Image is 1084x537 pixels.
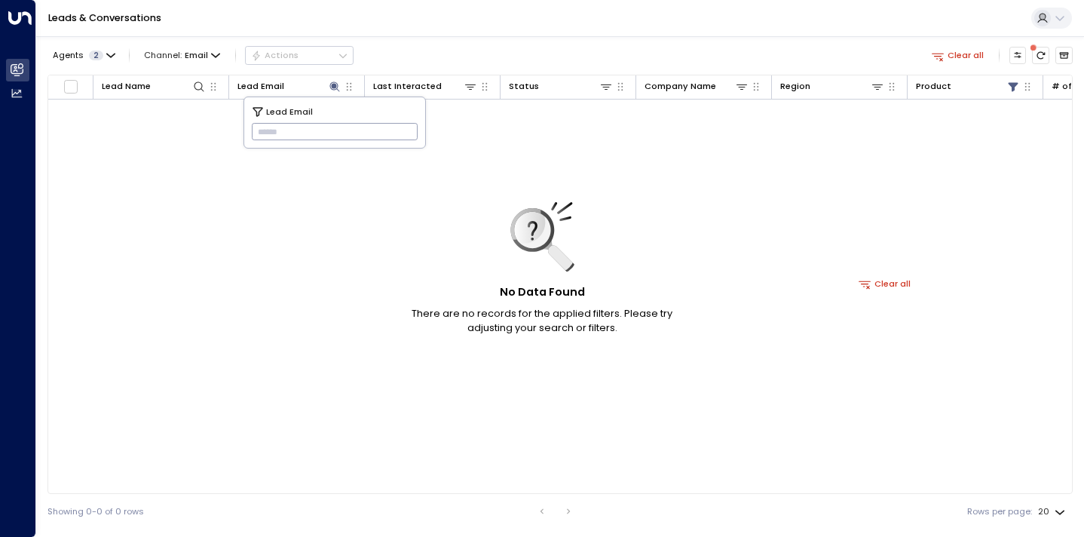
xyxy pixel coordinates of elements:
[139,47,225,63] button: Channel:Email
[391,306,693,335] p: There are no records for the applied filters. Please try adjusting your search or filters.
[967,505,1032,518] label: Rows per page:
[1055,47,1073,64] button: Archived Leads
[373,79,442,94] div: Last Interacted
[48,11,161,24] a: Leads & Conversations
[237,79,284,94] div: Lead Email
[47,505,144,518] div: Showing 0-0 of 0 rows
[1038,502,1068,521] div: 20
[1032,47,1049,64] span: There are new threads available. Refresh the grid to view the latest updates.
[373,79,477,94] div: Last Interacted
[102,79,151,94] div: Lead Name
[245,46,354,64] div: Button group with a nested menu
[926,47,989,63] button: Clear all
[1009,47,1027,64] button: Customize
[645,79,749,94] div: Company Name
[916,79,1020,94] div: Product
[916,79,951,94] div: Product
[645,79,716,94] div: Company Name
[245,46,354,64] button: Actions
[63,79,78,94] span: Toggle select all
[509,79,539,94] div: Status
[89,51,103,60] span: 2
[780,79,884,94] div: Region
[532,502,579,520] nav: pagination navigation
[251,50,299,60] div: Actions
[53,51,84,60] span: Agents
[185,51,208,60] span: Email
[854,275,917,292] button: Clear all
[509,79,613,94] div: Status
[237,79,341,94] div: Lead Email
[500,284,585,301] h5: No Data Found
[139,47,225,63] span: Channel:
[47,47,119,63] button: Agents2
[102,79,206,94] div: Lead Name
[780,79,810,94] div: Region
[266,105,313,118] span: Lead Email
